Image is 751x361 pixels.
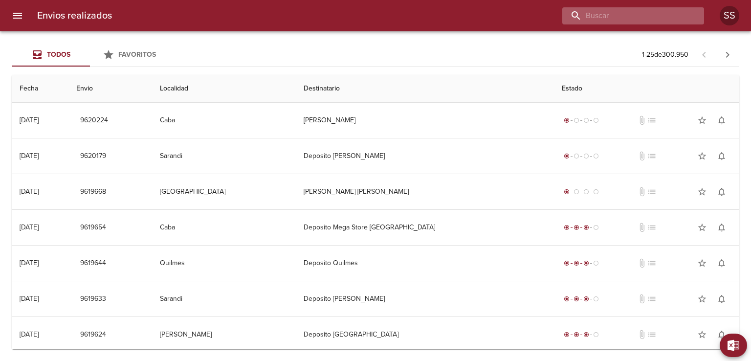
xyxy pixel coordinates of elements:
span: star_border [697,115,707,125]
div: [DATE] [20,187,39,196]
td: Sarandi [152,281,296,316]
span: No tiene documentos adjuntos [637,294,647,304]
td: [PERSON_NAME] [152,317,296,352]
div: En viaje [562,330,601,339]
span: No tiene documentos adjuntos [637,187,647,197]
p: 1 - 25 de 300.950 [642,50,688,60]
td: Deposito [PERSON_NAME] [296,138,554,174]
div: [DATE] [20,152,39,160]
button: Activar notificaciones [712,146,731,166]
button: 9619624 [76,326,110,344]
span: notifications_none [717,187,727,197]
h6: Envios realizados [37,8,112,23]
button: Activar notificaciones [712,253,731,273]
span: radio_button_checked [583,332,589,338]
span: Favoritos [118,50,156,59]
td: Deposito [PERSON_NAME] [296,281,554,316]
span: radio_button_unchecked [593,296,599,302]
td: Caba [152,103,296,138]
span: radio_button_checked [564,189,570,195]
th: Fecha [12,75,68,103]
button: Activar notificaciones [712,325,731,344]
span: radio_button_checked [564,260,570,266]
span: radio_button_unchecked [574,153,579,159]
span: No tiene documentos adjuntos [637,330,647,339]
span: 9619644 [80,257,106,270]
span: radio_button_unchecked [593,189,599,195]
span: notifications_none [717,330,727,339]
span: star_border [697,330,707,339]
div: Tabs Envios [12,43,168,67]
span: No tiene pedido asociado [647,115,657,125]
div: Abrir información de usuario [720,6,739,25]
div: Generado [562,187,601,197]
th: Destinatario [296,75,554,103]
span: notifications_none [717,223,727,232]
span: 9620179 [80,150,106,162]
span: radio_button_unchecked [593,117,599,123]
span: No tiene documentos adjuntos [637,151,647,161]
span: No tiene documentos adjuntos [637,115,647,125]
span: No tiene documentos adjuntos [637,223,647,232]
span: 9620224 [80,114,108,127]
button: Agregar a favoritos [692,253,712,273]
span: Todos [47,50,70,59]
span: radio_button_unchecked [583,117,589,123]
div: [DATE] [20,259,39,267]
td: Deposito Quilmes [296,246,554,281]
button: 9620179 [76,147,110,165]
span: radio_button_checked [564,117,570,123]
span: 9619633 [80,293,106,305]
button: 9619644 [76,254,110,272]
span: No tiene pedido asociado [647,330,657,339]
span: No tiene pedido asociado [647,187,657,197]
button: Agregar a favoritos [692,146,712,166]
button: Exportar Excel [720,334,747,357]
button: Agregar a favoritos [692,182,712,202]
span: No tiene pedido asociado [647,258,657,268]
span: No tiene pedido asociado [647,223,657,232]
span: radio_button_unchecked [583,189,589,195]
td: [GEOGRAPHIC_DATA] [152,174,296,209]
span: notifications_none [717,151,727,161]
div: En viaje [562,258,601,268]
span: radio_button_checked [583,260,589,266]
th: Estado [554,75,739,103]
button: Agregar a favoritos [692,289,712,309]
td: Sarandi [152,138,296,174]
span: Pagina anterior [692,49,716,59]
div: [DATE] [20,330,39,338]
span: radio_button_checked [574,260,579,266]
th: Envio [68,75,152,103]
span: radio_button_unchecked [593,332,599,338]
span: radio_button_checked [574,296,579,302]
span: notifications_none [717,258,727,268]
button: Activar notificaciones [712,218,731,237]
div: En viaje [562,223,601,232]
td: Caba [152,210,296,245]
span: notifications_none [717,294,727,304]
span: 9619624 [80,329,106,341]
span: 9619668 [80,186,106,198]
input: buscar [562,7,687,24]
div: SS [720,6,739,25]
button: Agregar a favoritos [692,111,712,130]
td: Quilmes [152,246,296,281]
button: menu [6,4,29,27]
span: radio_button_unchecked [593,225,599,230]
span: radio_button_checked [564,153,570,159]
div: [DATE] [20,223,39,231]
button: 9620224 [76,112,112,130]
div: Generado [562,115,601,125]
span: radio_button_unchecked [593,153,599,159]
span: No tiene documentos adjuntos [637,258,647,268]
span: radio_button_checked [564,296,570,302]
span: star_border [697,294,707,304]
button: Activar notificaciones [712,289,731,309]
span: radio_button_checked [564,332,570,338]
span: radio_button_checked [564,225,570,230]
span: Pagina siguiente [716,43,739,67]
span: star_border [697,187,707,197]
span: radio_button_unchecked [574,117,579,123]
button: 9619668 [76,183,110,201]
